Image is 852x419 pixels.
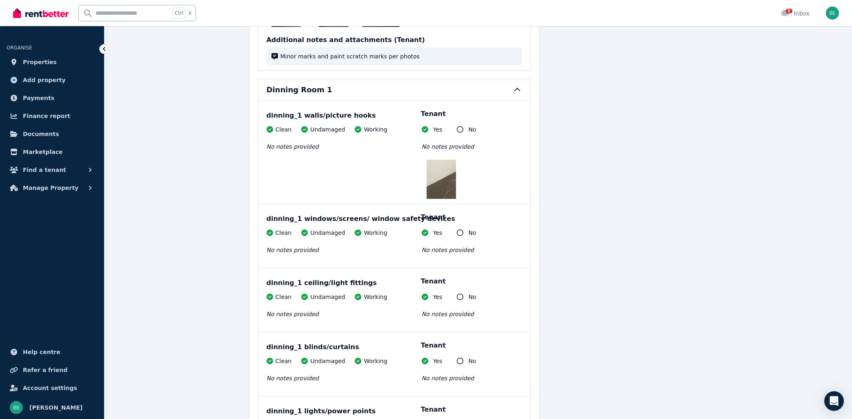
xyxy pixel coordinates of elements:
[421,212,446,222] p: Tenant
[7,162,98,178] button: Find a tenant
[468,125,476,134] span: No
[7,90,98,106] a: Payments
[421,276,446,286] p: Tenant
[433,125,443,134] span: Yes
[189,10,191,16] span: k
[267,278,522,288] div: dinning_1 ceiling/light fittings
[7,362,98,378] a: Refer a friend
[7,108,98,124] a: Finance report
[364,125,387,134] span: Working
[23,383,77,393] span: Account settings
[422,375,474,381] span: No notes provided
[23,93,54,103] span: Payments
[433,293,443,301] span: Yes
[276,125,292,134] span: Clean
[7,45,32,51] span: ORGANISE
[468,229,476,237] span: No
[310,293,345,301] span: Undamaged
[786,9,792,13] span: 5
[468,293,476,301] span: No
[173,8,185,18] span: Ctrl
[23,165,66,175] span: Find a tenant
[824,391,844,411] div: Open Intercom Messenger
[7,380,98,396] a: Account settings
[364,357,387,365] span: Working
[267,214,522,224] div: dinning_1 windows/screens/ window safety devices
[310,125,345,134] span: Undamaged
[310,357,345,365] span: Undamaged
[364,293,387,301] span: Working
[422,247,474,253] span: No notes provided
[276,293,292,301] span: Clean
[7,344,98,360] a: Help centre
[280,52,517,60] span: Minor marks and paint scratch marks per photos
[781,9,810,18] div: Inbox
[826,7,839,20] img: Brian Elmer
[267,84,332,96] h6: Dinning Room 1
[23,75,66,85] span: Add property
[267,247,319,253] span: No notes provided
[364,229,387,237] span: Working
[422,143,474,150] span: No notes provided
[421,109,446,119] p: Tenant
[23,365,67,375] span: Refer a friend
[433,229,443,237] span: Yes
[23,147,62,157] span: Marketplace
[433,357,443,365] span: Yes
[23,129,59,139] span: Documents
[7,144,98,160] a: Marketplace
[267,375,319,381] span: No notes provided
[468,357,476,365] span: No
[23,347,60,357] span: Help centre
[267,143,319,150] span: No notes provided
[7,126,98,142] a: Documents
[276,229,292,237] span: Clean
[7,72,98,88] a: Add property
[7,180,98,196] button: Manage Property
[267,342,522,352] div: dinning_1 blinds/curtains
[267,35,522,45] p: Additional notes and attachments (Tenant)
[267,406,522,416] div: dinning_1 lights/power points
[29,403,82,412] span: [PERSON_NAME]
[427,160,456,199] img: image.jpg
[276,357,292,365] span: Clean
[422,311,474,317] span: No notes provided
[310,229,345,237] span: Undamaged
[10,401,23,414] img: Brian Elmer
[7,54,98,70] a: Properties
[13,7,69,19] img: RentBetter
[421,341,446,350] p: Tenant
[267,111,522,120] div: dinning_1 walls/picture hooks
[421,405,446,415] p: Tenant
[23,183,78,193] span: Manage Property
[267,311,319,317] span: No notes provided
[23,57,57,67] span: Properties
[23,111,70,121] span: Finance report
